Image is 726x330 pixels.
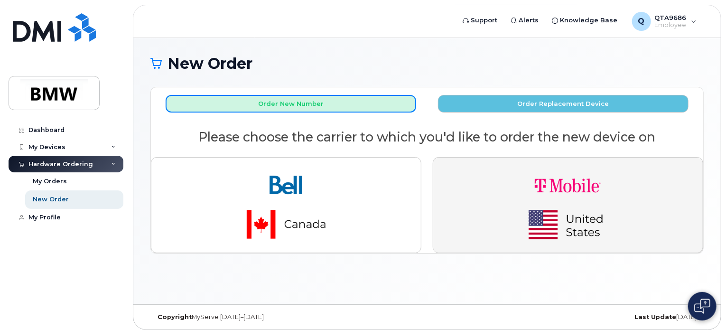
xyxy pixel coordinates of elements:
button: Order New Number [166,95,416,113]
img: t-mobile-78392d334a420d5b7f0e63d4fa81f6287a21d394dc80d677554bb55bbab1186f.png [502,165,634,245]
strong: Last Update [634,313,676,321]
h2: Please choose the carrier to which you'd like to order the new device on [151,130,703,144]
div: [DATE] [519,313,704,321]
button: Order Replacement Device [438,95,689,113]
img: Open chat [694,299,710,314]
strong: Copyright [158,313,192,321]
img: bell-18aeeabaf521bd2b78f928a02ee3b89e57356879d39bd386a17a7cccf8069aed.png [220,165,353,245]
div: MyServe [DATE]–[DATE] [150,313,335,321]
h1: New Order [150,55,704,72]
